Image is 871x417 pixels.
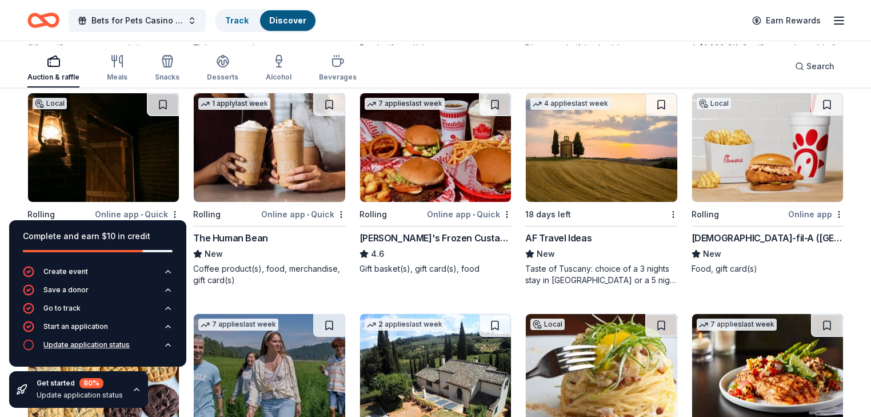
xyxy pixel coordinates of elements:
[79,378,103,388] div: 80 %
[703,247,721,261] span: New
[193,93,345,286] a: Image for The Human Bean1 applylast weekRollingOnline app•QuickThe Human BeanNewCoffee product(s)...
[692,93,843,202] img: Image for Chick-fil-A (Dallas Frankford Road)
[207,73,238,82] div: Desserts
[319,73,357,82] div: Beverages
[525,263,677,286] div: Taste of Tuscany: choice of a 3 nights stay in [GEOGRAPHIC_DATA] or a 5 night stay in [GEOGRAPHIC...
[23,339,173,358] button: Update application status
[27,42,179,65] div: Gift certificates, accommodation packages
[194,93,345,202] img: Image for The Human Bean
[107,73,127,82] div: Meals
[27,50,79,88] button: Auction & raffle
[525,208,571,221] div: 18 days left
[266,50,291,88] button: Alcohol
[23,229,173,243] div: Complete and earn $10 in credit
[360,93,511,202] img: Image for Freddy's Frozen Custard & Steakburgers
[530,98,610,110] div: 4 applies last week
[427,207,512,221] div: Online app Quick
[359,93,512,275] a: Image for Freddy's Frozen Custard & Steakburgers7 applieslast weekRollingOnline app•Quick[PERSON_...
[155,50,179,88] button: Snacks
[23,321,173,339] button: Start an application
[526,93,677,202] img: Image for AF Travel Ideas
[155,73,179,82] div: Snacks
[198,98,270,110] div: 1 apply last week
[319,50,357,88] button: Beverages
[37,378,123,388] div: Get started
[33,98,67,109] div: Local
[198,319,278,331] div: 7 applies last week
[23,303,173,321] button: Go to track
[28,93,179,202] img: Image for Project Panic Escape Rooms (Dallas)
[27,208,55,221] div: Rolling
[107,50,127,88] button: Meals
[697,98,731,109] div: Local
[692,231,844,245] div: [DEMOGRAPHIC_DATA]-fil-A ([GEOGRAPHIC_DATA])
[307,210,309,219] span: •
[697,319,777,331] div: 7 applies last week
[27,93,179,275] a: Image for Project Panic Escape Rooms (Dallas)LocalRollingOnline app•QuickProject Panic Escape Roo...
[215,9,317,32] button: TrackDiscover
[359,263,512,275] div: Gift basket(s), gift card(s), food
[692,263,844,275] div: Food, gift card(s)
[473,210,475,219] span: •
[266,73,291,82] div: Alcohol
[359,208,387,221] div: Rolling
[43,322,108,331] div: Start an application
[27,7,59,34] a: Home
[692,42,844,65] div: A $1,000 Gift Certificate redeemable for expert tax preparation or tax resolution services—recipi...
[23,284,173,303] button: Save a donor
[43,304,81,313] div: Go to track
[23,266,173,284] button: Create event
[91,14,183,27] span: Bets for Pets Casino Night
[525,42,677,54] div: Discounted gift basket(s)
[193,208,221,221] div: Rolling
[692,208,719,221] div: Rolling
[365,319,445,331] div: 2 applies last week
[141,210,143,219] span: •
[43,285,89,295] div: Save a donor
[537,247,555,261] span: New
[193,231,267,245] div: The Human Bean
[525,93,677,286] a: Image for AF Travel Ideas4 applieslast week18 days leftAF Travel IdeasNewTaste of Tuscany: choice...
[43,340,130,350] div: Update application status
[371,247,384,261] span: 4.6
[525,231,592,245] div: AF Travel Ideas
[27,73,79,82] div: Auction & raffle
[530,319,565,330] div: Local
[193,42,345,54] div: Tickets to sporting events
[788,207,844,221] div: Online app
[806,59,834,73] span: Search
[359,42,512,54] div: Food, gift card(s)
[692,93,844,275] a: Image for Chick-fil-A (Dallas Frankford Road)LocalRollingOnline app[DEMOGRAPHIC_DATA]-fil-A ([GEO...
[43,267,88,276] div: Create event
[193,263,345,286] div: Coffee product(s), food, merchandise, gift card(s)
[269,15,306,25] a: Discover
[205,247,223,261] span: New
[37,391,123,400] div: Update application status
[365,98,445,110] div: 7 applies last week
[745,10,828,31] a: Earn Rewards
[95,207,179,221] div: Online app Quick
[225,15,249,25] a: Track
[786,55,844,78] button: Search
[261,207,346,221] div: Online app Quick
[359,231,512,245] div: [PERSON_NAME]'s Frozen Custard & Steakburgers
[69,9,206,32] button: Bets for Pets Casino Night
[207,50,238,88] button: Desserts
